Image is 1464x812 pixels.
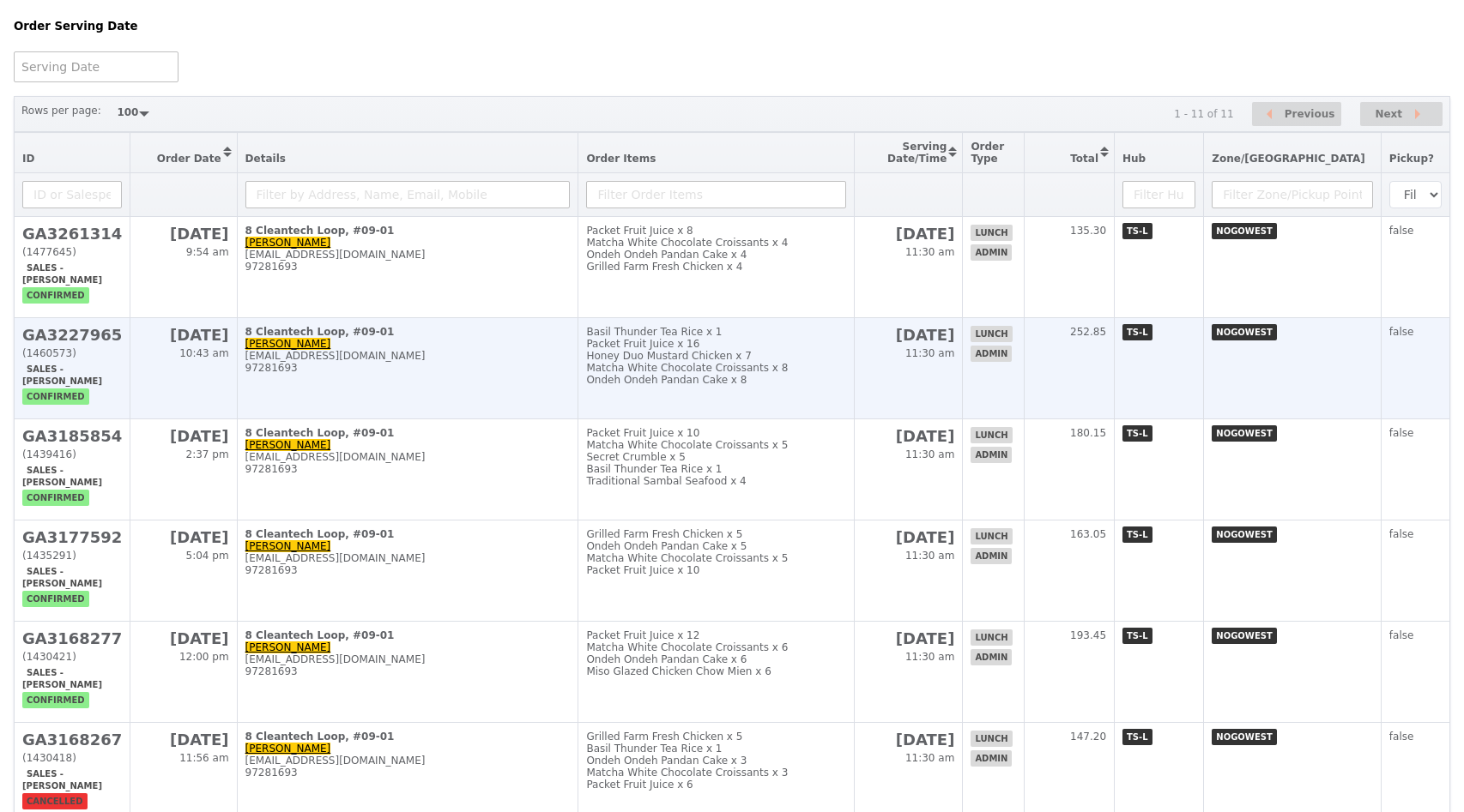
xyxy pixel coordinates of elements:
[245,731,571,743] div: 8 Cleantech Loop, #09-01
[862,528,954,546] h2: [DATE]
[1212,223,1276,239] span: NOGOWEST
[186,246,229,258] span: 9:54 am
[245,528,571,540] div: 8 Cleantech Loop, #09-01
[22,591,89,607] span: confirmed
[245,153,286,165] span: Details
[905,246,954,258] span: 11:30 am
[586,427,846,439] div: Packet Fruit Juice x 10
[22,181,122,208] input: ID or Salesperson name
[22,528,122,546] h2: GA3177592
[138,427,228,445] h2: [DATE]
[245,249,571,261] div: [EMAIL_ADDRESS][DOMAIN_NAME]
[1252,102,1341,127] button: Previous
[1389,427,1414,439] span: false
[586,540,846,552] div: Ondeh Ondeh Pandan Cake x 5
[905,752,954,764] span: 11:30 am
[1212,729,1276,745] span: NOGOWEST
[22,260,106,288] span: Sales - [PERSON_NAME]
[138,225,228,243] h2: [DATE]
[586,338,846,350] div: Packet Fruit Juice x 16
[862,629,954,647] h2: [DATE]
[22,752,122,764] div: (1430418)
[245,225,571,237] div: 8 Cleantech Loop, #09-01
[1389,528,1414,540] span: false
[1174,108,1233,120] div: 1 - 11 of 11
[1375,104,1402,124] span: Next
[138,731,228,749] h2: [DATE]
[971,731,1012,747] span: lunch
[586,641,846,653] div: Matcha White Chocolate Croissants x 6
[22,361,106,389] span: Sales - [PERSON_NAME]
[245,743,331,755] a: [PERSON_NAME]
[22,347,122,359] div: (1460573)
[971,326,1012,342] span: lunch
[1122,223,1152,239] span: TS-L
[586,237,846,249] div: Matcha White Chocolate Croissants x 4
[586,665,846,677] div: Miso Glazed Chicken Chow Mien x 6
[245,564,571,576] div: 97281693
[586,653,846,665] div: Ondeh Ondeh Pandan Cake x 6
[586,362,846,374] div: Matcha White Chocolate Croissants x 8
[14,20,236,33] h5: Order Serving Date
[245,665,571,677] div: 97281693
[1070,528,1106,540] span: 163.05
[862,225,954,243] h2: [DATE]
[1122,729,1152,745] span: TS-L
[14,51,178,82] input: Serving Date
[245,552,571,564] div: [EMAIL_ADDRESS][DOMAIN_NAME]
[586,731,846,743] div: Grilled Farm Fresh Chicken x 5
[245,181,571,208] input: Filter by Address, Name, Email, Mobile
[586,755,846,767] div: Ondeh Ondeh Pandan Cake x 3
[971,528,1012,544] span: lunch
[1122,526,1152,543] span: TS-L
[245,641,331,653] a: [PERSON_NAME]
[586,779,846,791] div: Packet Fruit Juice x 6
[1212,181,1373,208] input: Filter Zone/Pickup Point
[586,153,656,165] span: Order Items
[586,181,846,208] input: Filter Order Items
[586,767,846,779] div: Matcha White Chocolate Croissants x 3
[971,629,1012,646] span: lunch
[971,750,1012,767] span: admin
[22,665,106,693] span: Sales - [PERSON_NAME]
[179,752,228,764] span: 11:56 am
[22,563,106,592] span: Sales - [PERSON_NAME]
[586,261,846,273] div: Grilled Farm Fresh Chicken x 4
[22,490,89,506] span: confirmed
[586,552,846,564] div: Matcha White Chocolate Croissants x 5
[22,629,122,647] h2: GA3168277
[862,326,954,344] h2: [DATE]
[22,766,106,794] span: Sales - [PERSON_NAME]
[186,448,229,460] span: 2:37 pm
[245,261,571,273] div: 97281693
[21,102,101,119] label: Rows per page:
[971,447,1012,463] span: admin
[245,451,571,463] div: [EMAIL_ADDRESS][DOMAIN_NAME]
[862,731,954,749] h2: [DATE]
[22,388,89,405] span: confirmed
[586,743,846,755] div: Basil Thunder Tea Rice x 1
[586,564,846,576] div: Packet Fruit Juice x 10
[1389,326,1414,338] span: false
[862,427,954,445] h2: [DATE]
[245,427,571,439] div: 8 Cleantech Loop, #09-01
[22,448,122,460] div: (1439416)
[22,462,106,490] span: Sales - [PERSON_NAME]
[586,374,846,386] div: Ondeh Ondeh Pandan Cake x 8
[179,347,228,359] span: 10:43 am
[245,350,571,362] div: [EMAIL_ADDRESS][DOMAIN_NAME]
[1070,326,1106,338] span: 252.85
[245,326,571,338] div: 8 Cleantech Loop, #09-01
[245,463,571,475] div: 97281693
[1122,153,1146,165] span: Hub
[138,326,228,344] h2: [DATE]
[905,651,954,663] span: 11:30 am
[1212,324,1276,340] span: NOGOWEST
[245,237,331,249] a: [PERSON_NAME]
[905,448,954,460] span: 11:30 am
[1122,628,1152,644] span: TS-L
[1389,225,1414,237] span: false
[179,651,229,663] span: 12:00 pm
[1360,102,1443,127] button: Next
[905,550,954,562] span: 11:30 am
